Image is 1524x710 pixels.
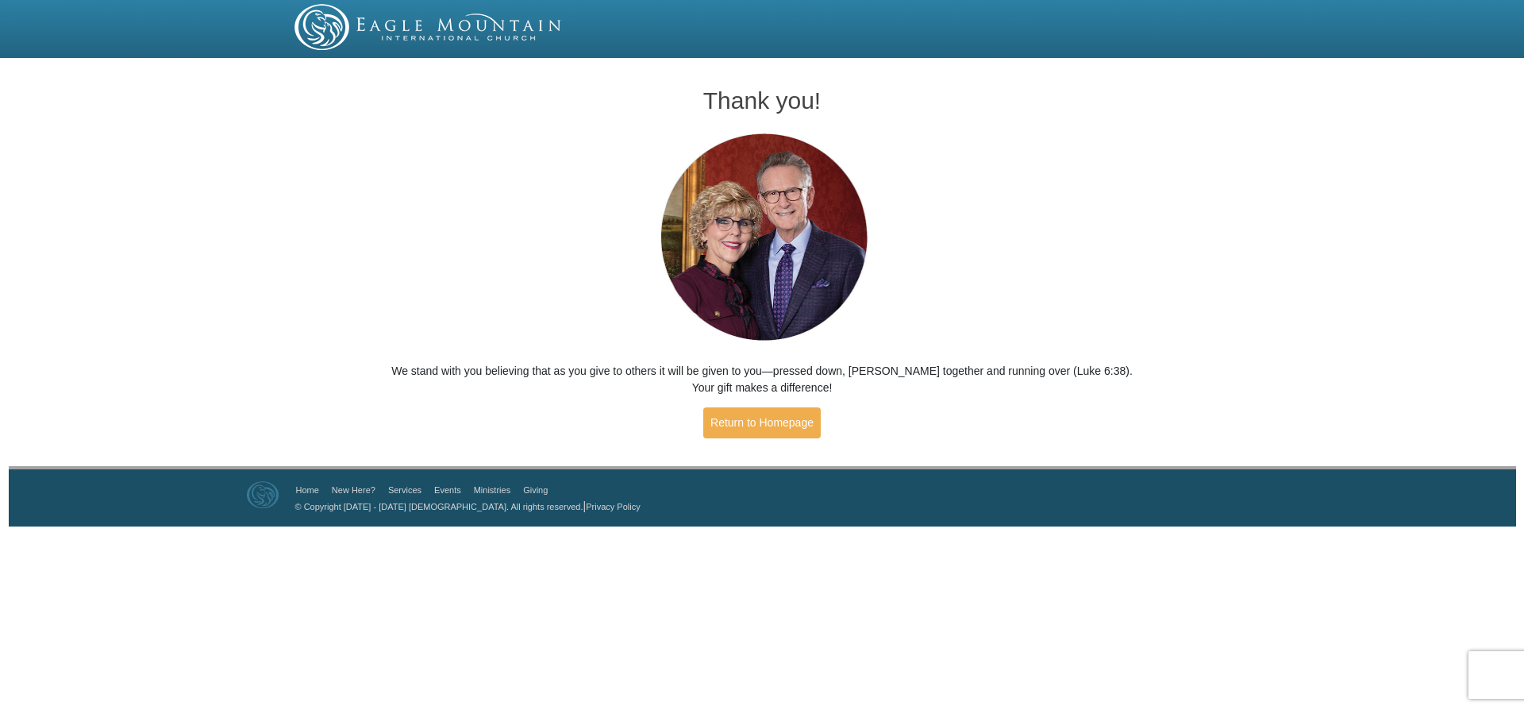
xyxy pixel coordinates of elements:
[523,485,548,495] a: Giving
[586,502,640,511] a: Privacy Policy
[434,485,461,495] a: Events
[703,407,821,438] a: Return to Homepage
[390,87,1135,114] h1: Thank you!
[390,363,1135,396] p: We stand with you believing that as you give to others it will be given to you—pressed down, [PER...
[388,485,421,495] a: Services
[247,481,279,508] img: Eagle Mountain International Church
[294,4,563,50] img: EMIC
[474,485,510,495] a: Ministries
[296,485,319,495] a: Home
[645,129,879,347] img: Pastors George and Terri Pearsons
[332,485,375,495] a: New Here?
[290,498,641,515] p: |
[295,502,583,511] a: © Copyright [DATE] - [DATE] [DEMOGRAPHIC_DATA]. All rights reserved.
